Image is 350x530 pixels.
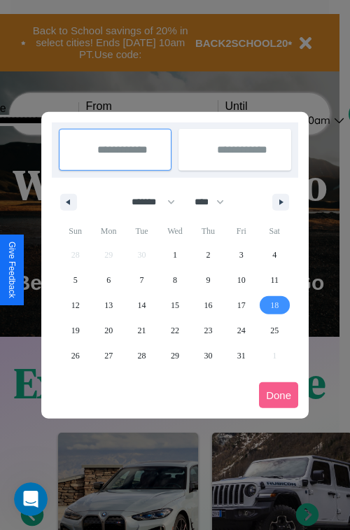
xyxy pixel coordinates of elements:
[92,318,125,343] button: 20
[173,242,177,267] span: 1
[158,267,191,293] button: 8
[225,267,258,293] button: 10
[204,293,212,318] span: 16
[92,267,125,293] button: 6
[259,382,298,408] button: Done
[71,293,80,318] span: 12
[192,318,225,343] button: 23
[237,343,246,368] span: 31
[270,267,279,293] span: 11
[104,293,113,318] span: 13
[192,267,225,293] button: 9
[59,267,92,293] button: 5
[258,267,291,293] button: 11
[171,318,179,343] span: 22
[206,242,210,267] span: 2
[171,343,179,368] span: 29
[225,220,258,242] span: Fri
[104,343,113,368] span: 27
[125,293,158,318] button: 14
[158,220,191,242] span: Wed
[71,343,80,368] span: 26
[272,242,276,267] span: 4
[258,318,291,343] button: 25
[125,267,158,293] button: 7
[92,343,125,368] button: 27
[138,343,146,368] span: 28
[125,220,158,242] span: Tue
[158,343,191,368] button: 29
[270,293,279,318] span: 18
[192,220,225,242] span: Thu
[192,242,225,267] button: 2
[71,318,80,343] span: 19
[125,318,158,343] button: 21
[192,343,225,368] button: 30
[92,293,125,318] button: 13
[92,220,125,242] span: Mon
[59,343,92,368] button: 26
[192,293,225,318] button: 16
[140,267,144,293] span: 7
[206,267,210,293] span: 9
[237,318,246,343] span: 24
[106,267,111,293] span: 6
[138,293,146,318] span: 14
[258,220,291,242] span: Sat
[225,293,258,318] button: 17
[138,318,146,343] span: 21
[237,267,246,293] span: 10
[225,242,258,267] button: 3
[237,293,246,318] span: 17
[158,318,191,343] button: 22
[158,242,191,267] button: 1
[173,267,177,293] span: 8
[59,318,92,343] button: 19
[204,318,212,343] span: 23
[258,242,291,267] button: 4
[204,343,212,368] span: 30
[59,293,92,318] button: 12
[59,220,92,242] span: Sun
[225,318,258,343] button: 24
[104,318,113,343] span: 20
[125,343,158,368] button: 28
[171,293,179,318] span: 15
[158,293,191,318] button: 15
[7,242,17,298] div: Give Feedback
[258,293,291,318] button: 18
[14,482,48,516] iframe: Intercom live chat
[270,318,279,343] span: 25
[73,267,78,293] span: 5
[225,343,258,368] button: 31
[239,242,244,267] span: 3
